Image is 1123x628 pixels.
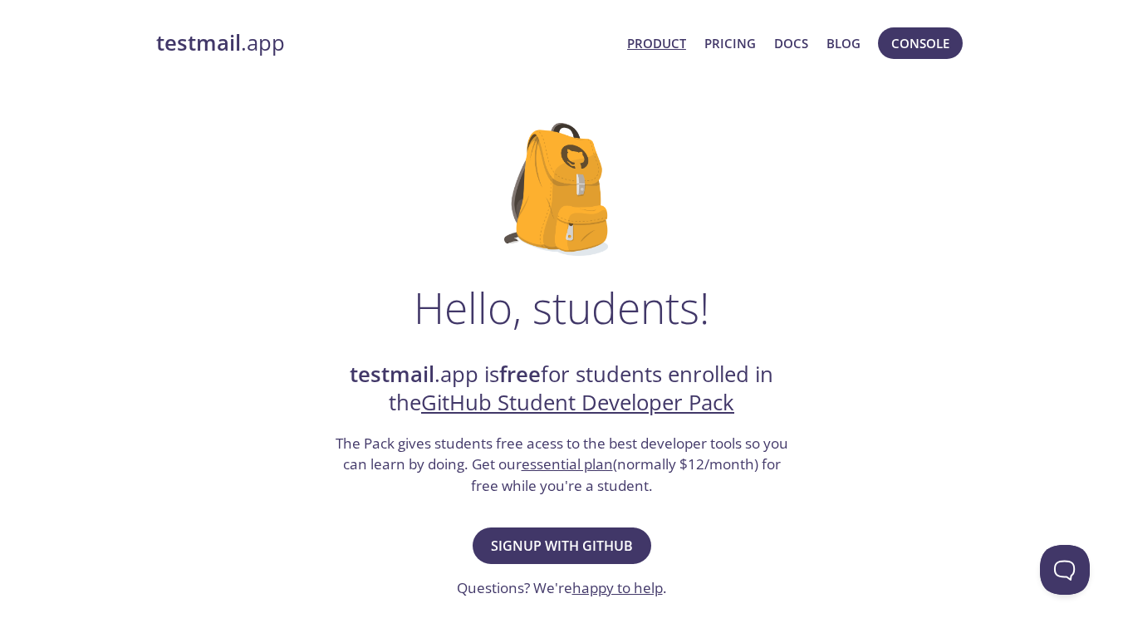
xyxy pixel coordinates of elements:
[473,527,651,564] button: Signup with GitHub
[421,388,734,417] a: GitHub Student Developer Pack
[522,454,613,473] a: essential plan
[491,534,633,557] span: Signup with GitHub
[504,123,620,256] img: github-student-backpack.png
[891,32,949,54] span: Console
[826,32,861,54] a: Blog
[333,433,790,497] h3: The Pack gives students free acess to the best developer tools so you can learn by doing. Get our...
[156,29,614,57] a: testmail.app
[704,32,756,54] a: Pricing
[572,578,663,597] a: happy to help
[350,360,434,389] strong: testmail
[1040,545,1090,595] iframe: Help Scout Beacon - Open
[878,27,963,59] button: Console
[499,360,541,389] strong: free
[414,282,709,332] h1: Hello, students!
[774,32,808,54] a: Docs
[333,361,790,418] h2: .app is for students enrolled in the
[457,577,667,599] h3: Questions? We're .
[627,32,686,54] a: Product
[156,28,241,57] strong: testmail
